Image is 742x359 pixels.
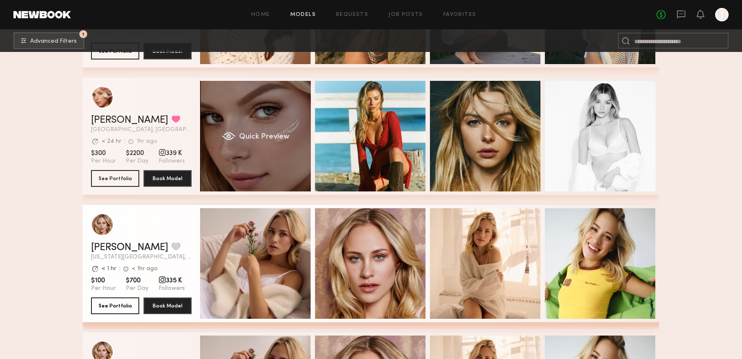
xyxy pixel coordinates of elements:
[30,39,77,44] span: Advanced Filters
[91,149,116,158] span: $300
[91,158,116,165] span: Per Hour
[336,12,368,18] a: Requests
[91,115,168,125] a: [PERSON_NAME]
[91,297,139,314] button: See Portfolio
[91,276,116,285] span: $100
[91,243,168,253] a: [PERSON_NAME]
[126,149,148,158] span: $2200
[159,149,185,158] span: 339 K
[388,12,423,18] a: Job Posts
[91,170,139,187] button: See Portfolio
[251,12,270,18] a: Home
[143,170,192,187] button: Book Model
[715,8,729,21] a: J
[102,266,116,272] div: < 1 hr
[126,158,148,165] span: Per Day
[91,127,192,133] span: [GEOGRAPHIC_DATA], [GEOGRAPHIC_DATA]
[290,12,316,18] a: Models
[143,297,192,314] button: Book Model
[13,32,84,49] button: 1Advanced Filters
[91,254,192,260] span: [US_STATE][GEOGRAPHIC_DATA], [GEOGRAPHIC_DATA]
[91,285,116,292] span: Per Hour
[159,158,185,165] span: Followers
[126,285,148,292] span: Per Day
[132,266,158,272] div: < 1hr ago
[126,276,148,285] span: $700
[159,285,185,292] span: Followers
[159,276,185,285] span: 335 K
[102,139,121,145] div: < 24 hr
[239,133,289,141] span: Quick Preview
[82,32,84,36] span: 1
[443,12,476,18] a: Favorites
[137,139,157,145] div: 1hr ago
